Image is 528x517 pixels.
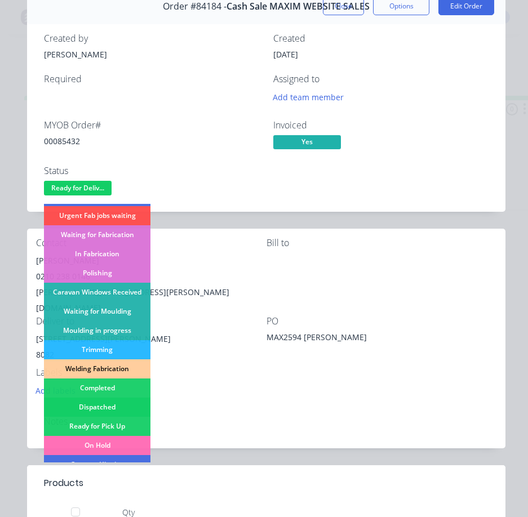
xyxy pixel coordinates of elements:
div: 0210 238 0146 [36,269,267,284]
div: Moulding in progress [44,321,150,340]
div: Waiting for Fabrication [44,225,150,244]
div: Labels [36,367,267,378]
div: 00085432 [44,135,260,147]
button: Add labels [30,382,82,398]
div: [PERSON_NAME] [36,253,267,269]
div: Bill to [267,238,497,248]
div: Contact [36,238,267,248]
div: Created [273,33,489,44]
div: [PERSON_NAME] [44,48,260,60]
div: [STREET_ADDRESS][PERSON_NAME] [36,331,267,347]
div: Required [44,74,260,84]
div: Welding Fabrication [44,359,150,378]
button: Ready for Deliv... [44,181,112,198]
div: Dispatched [44,398,150,417]
div: [PERSON_NAME][EMAIL_ADDRESS][PERSON_NAME][DOMAIN_NAME] [36,284,267,316]
div: Assigned to [273,74,489,84]
div: Notes [44,416,489,427]
div: Caravan Hinging [44,455,150,474]
div: Urgent Fab jobs waiting [44,206,150,225]
span: Ready for Deliv... [44,181,112,195]
span: Order #84184 - [163,1,227,12]
div: Status [44,166,260,176]
div: In Fabrication [44,244,150,264]
div: Trimming [44,340,150,359]
div: Caravan Windows Received [44,283,150,302]
button: Add team member [267,90,349,105]
span: Cash Sale MAXIM WEBSITE SALES [227,1,370,12]
div: Polishing [44,264,150,283]
div: Invoiced [273,120,489,131]
div: Waiting for Moulding [44,302,150,321]
div: [STREET_ADDRESS][PERSON_NAME]8082 [36,331,267,367]
div: [PERSON_NAME]0210 238 0146[PERSON_NAME][EMAIL_ADDRESS][PERSON_NAME][DOMAIN_NAME] [36,253,267,316]
span: [DATE] [273,49,298,60]
div: MAX2594 [PERSON_NAME] [267,331,407,347]
div: Completed [44,378,150,398]
div: PO [267,316,497,327]
div: MYOB Order # [44,120,260,131]
div: On Hold [44,436,150,455]
div: 8082 [36,347,267,363]
div: Ready for Pick Up [44,417,150,436]
div: Deliver to [36,316,267,327]
div: Products [44,476,83,490]
span: Yes [273,135,341,149]
button: Add team member [273,90,350,105]
div: Created by [44,33,260,44]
